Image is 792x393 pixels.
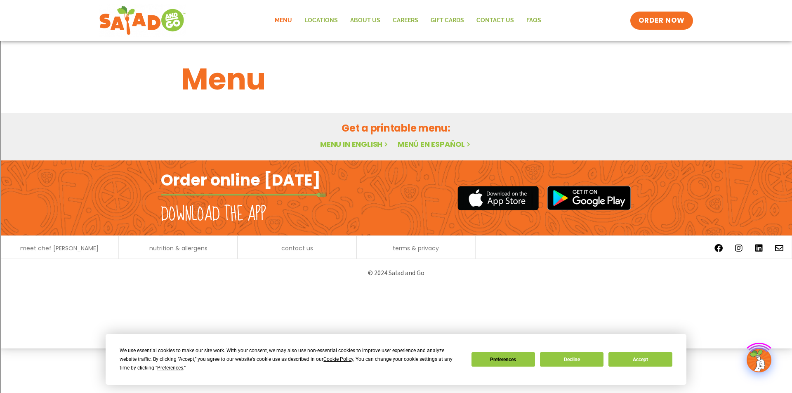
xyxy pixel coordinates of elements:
a: Locations [298,11,344,30]
a: Careers [387,11,424,30]
div: Cookie Consent Prompt [106,334,686,385]
div: We use essential cookies to make our site work. With your consent, we may also use non-essential ... [120,346,461,372]
span: Cookie Policy [323,356,353,362]
button: Decline [540,352,603,367]
img: new-SAG-logo-768×292 [99,4,186,37]
a: GIFT CARDS [424,11,470,30]
span: Preferences [157,365,183,371]
a: FAQs [520,11,547,30]
a: Menu [269,11,298,30]
nav: Menu [269,11,547,30]
a: ORDER NOW [630,12,693,30]
button: Accept [608,352,672,367]
a: About Us [344,11,387,30]
span: ORDER NOW [639,16,685,26]
button: Preferences [471,352,535,367]
a: Contact Us [470,11,520,30]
